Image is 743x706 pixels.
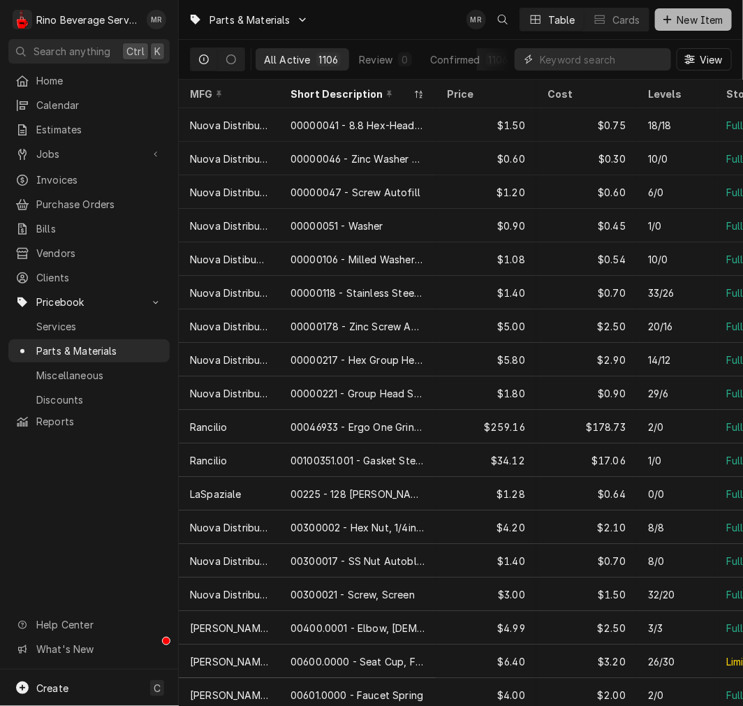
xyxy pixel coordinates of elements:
a: Discounts [8,388,170,411]
a: Parts & Materials [8,339,170,362]
button: Open search [492,8,514,31]
div: Review [359,52,392,67]
span: K [154,44,161,59]
div: LaSpaziale [190,487,242,501]
div: 0/0 [648,487,664,501]
div: $1.08 [436,242,536,276]
div: $0.60 [536,175,637,209]
span: Parts & Materials [209,13,290,27]
div: $0.45 [536,209,637,242]
div: Rino Beverage Service [36,13,139,27]
span: New Item [675,13,726,27]
div: 00000051 - Washer [290,219,383,233]
div: 1/0 [648,219,661,233]
a: Services [8,315,170,338]
button: View [677,48,732,71]
div: 00000221 - Group Head Screw Washer [290,386,425,401]
div: 00300017 - SS Nut Autoblock [290,554,425,568]
div: Cost [547,87,623,101]
div: $3.00 [436,578,536,611]
div: $1.28 [436,477,536,510]
a: Vendors [8,242,170,265]
div: Nuova Distribution [190,219,268,233]
div: 1106 [489,52,508,67]
a: Go to Parts & Materials [183,8,314,31]
div: MFG [190,87,265,101]
div: $2.10 [536,510,637,544]
a: Estimates [8,118,170,141]
div: Confirmed [430,52,480,67]
div: 29/6 [648,386,669,401]
div: MR [147,10,166,29]
a: Calendar [8,94,170,117]
div: $6.40 [436,645,536,678]
button: Search anythingCtrlK [8,39,170,64]
div: [PERSON_NAME] [190,621,268,635]
div: Nuova Distribution [190,152,268,166]
div: 26/30 [648,654,675,669]
div: $3.20 [536,645,637,678]
div: $2.50 [536,611,637,645]
span: Miscellaneous [36,368,163,383]
div: $34.12 [436,443,536,477]
div: Nuova Distribution [190,520,268,535]
div: 3/3 [648,621,663,635]
div: 00300021 - Screw, Screen [290,587,415,602]
a: Purchase Orders [8,193,170,216]
div: $1.80 [436,376,536,410]
div: 00046933 - Ergo One Grinder Burrs w/ Screws [290,420,425,434]
div: $0.30 [536,142,637,175]
span: Bills [36,221,163,236]
span: Pricebook [36,295,142,309]
div: 00000178 - Zinc Screw AQ TE M6x16 8.8 (frame, 10mm bolt head) [290,319,425,334]
div: Nuova Distribution [190,185,268,200]
span: Reports [36,414,163,429]
div: $0.75 [536,108,637,142]
div: 00000041 - 8.8 Hex-Head Screw M6x40 [290,118,425,133]
div: $2.90 [536,343,637,376]
div: Rancilio [190,420,227,434]
span: Clients [36,270,163,285]
div: 20/16 [648,319,673,334]
span: Help Center [36,617,161,632]
div: R [13,10,32,29]
div: 00000217 - Hex Group Head Screw [290,353,425,367]
a: Go to Jobs [8,142,170,166]
div: 00400.0001 - Elbow, [DEMOGRAPHIC_DATA] [290,621,425,635]
div: Price [447,87,522,101]
div: 1106 [319,52,339,67]
a: Go to What's New [8,638,170,661]
span: Calendar [36,98,163,112]
div: Levels [648,87,701,101]
div: Nuova Distribution [190,587,268,602]
div: $0.64 [536,477,637,510]
div: 00000106 - Milled Washer Diam. 6 [290,252,425,267]
a: Miscellaneous [8,364,170,387]
div: 18/18 [648,118,672,133]
span: Discounts [36,392,163,407]
a: Home [8,69,170,92]
div: [PERSON_NAME] [190,654,268,669]
a: Go to Help Center [8,613,170,636]
div: $4.99 [436,611,536,645]
a: Go to Pricebook [8,291,170,314]
span: Vendors [36,246,163,260]
div: $259.16 [436,410,536,443]
a: Bills [8,217,170,240]
div: $4.20 [436,510,536,544]
div: 2/0 [648,420,663,434]
div: Nuova Distribution [190,554,268,568]
div: Rino Beverage Service's Avatar [13,10,32,29]
div: 00300002 - Hex Nut, 1/4in, Brass [290,520,425,535]
div: 0 [401,52,409,67]
div: $17.06 [536,443,637,477]
div: $0.54 [536,242,637,276]
div: $178.73 [536,410,637,443]
div: $0.60 [436,142,536,175]
div: 00600.0000 - Seat Cup, Faucet Sili [290,654,425,669]
input: Keyword search [540,48,664,71]
span: View [697,52,726,67]
div: $0.70 [536,544,637,578]
div: $1.50 [536,578,637,611]
div: 00225 - 128 [PERSON_NAME] [290,487,425,501]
